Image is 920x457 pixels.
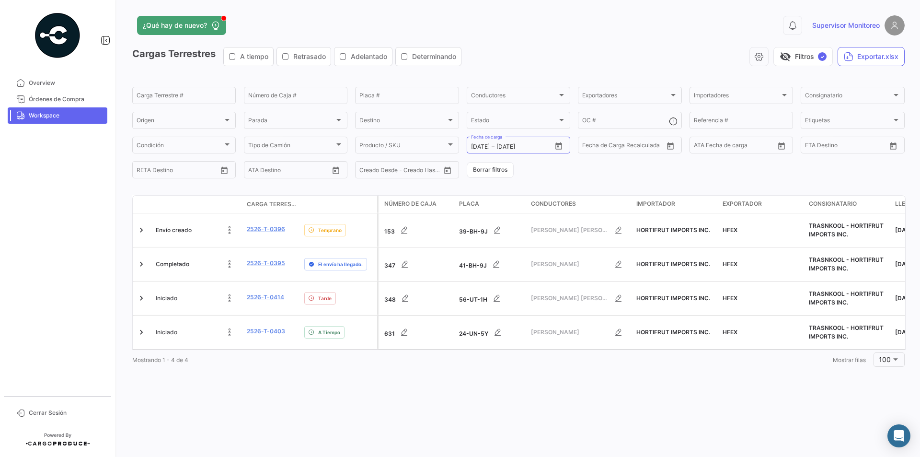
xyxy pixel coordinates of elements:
[8,75,107,91] a: Overview
[318,328,340,336] span: A Tiempo
[412,52,456,61] span: Determinando
[812,21,880,30] span: Supervisor Monitoreo
[156,260,189,269] span: Completado
[300,200,377,208] datatable-header-cell: Delay Status
[329,163,343,177] button: Open calendar
[351,52,387,61] span: Adelantado
[137,16,226,35] button: ¿Qué hay de nuevo?
[137,293,146,303] a: Expand/Collapse Row
[156,328,177,337] span: Iniciado
[730,143,768,150] input: ATA Hasta
[137,168,154,175] input: Desde
[663,139,678,153] button: Open calendar
[496,143,535,150] input: Hasta
[471,143,490,150] input: Desde
[156,294,177,303] span: Iniciado
[492,143,494,150] span: –
[531,294,609,303] span: [PERSON_NAME] [PERSON_NAME]
[248,118,334,125] span: Parada
[132,356,188,363] span: Mostrando 1 - 4 de 4
[636,328,710,336] span: HORTIFRUT IMPORTS INC.
[805,94,891,100] span: Consignatario
[723,226,737,234] span: HFEX
[527,196,632,213] datatable-header-cell: Conductores
[636,199,675,208] span: Importador
[29,111,103,120] span: Workspace
[636,226,710,234] span: HORTIFRUT IMPORTS INC.
[8,91,107,107] a: Órdenes de Compra
[29,95,103,104] span: Órdenes de Compra
[384,323,451,342] div: 631
[459,199,479,208] span: Placa
[636,294,710,302] span: HORTIFRUT IMPORTS INC.
[247,200,297,209] span: Carga Terrestre #
[318,294,332,302] span: Tarde
[805,196,891,213] datatable-header-cell: Consignatario
[384,199,437,208] span: Número de Caja
[152,200,243,208] datatable-header-cell: Estado
[384,221,451,240] div: 153
[156,226,192,234] span: Envío creado
[459,255,523,274] div: 41-BH-9J
[780,51,791,62] span: visibility_off
[247,225,285,234] a: 2526-T-0396
[137,225,146,235] a: Expand/Collapse Row
[471,94,557,100] span: Conductores
[396,47,461,66] button: Determinando
[247,259,285,268] a: 2526-T-0395
[402,168,440,175] input: Creado Hasta
[773,47,833,66] button: visibility_offFiltros✓
[887,424,910,447] div: Abrir Intercom Messenger
[829,143,867,150] input: Hasta
[29,79,103,87] span: Overview
[723,199,762,208] span: Exportador
[379,196,455,213] datatable-header-cell: Número de Caja
[248,143,334,150] span: Tipo de Camión
[833,356,866,363] span: Mostrar filas
[723,260,737,268] span: HFEX
[217,163,231,177] button: Open calendar
[694,143,723,150] input: ATA Desde
[318,226,342,234] span: Temprano
[384,289,451,308] div: 348
[29,409,103,417] span: Cerrar Sesión
[240,52,268,61] span: A tiempo
[885,15,905,35] img: placeholder-user.png
[805,118,891,125] span: Etiquetas
[277,47,331,66] button: Retrasado
[132,47,464,66] h3: Cargas Terrestres
[809,290,884,306] span: TRASNKOOL - HORTIFRUT IMPORTS INC.
[531,328,609,337] span: [PERSON_NAME]
[284,168,322,175] input: ATA Hasta
[243,196,300,212] datatable-header-cell: Carga Terrestre #
[248,168,277,175] input: ATA Desde
[694,94,780,100] span: Importadores
[359,168,395,175] input: Creado Desde
[293,52,326,61] span: Retrasado
[606,143,644,150] input: Hasta
[582,94,668,100] span: Exportadores
[137,118,223,125] span: Origen
[384,255,451,274] div: 347
[161,168,199,175] input: Hasta
[809,324,884,340] span: TRASNKOOL - HORTIFRUT IMPORTS INC.
[137,328,146,337] a: Expand/Collapse Row
[459,323,523,342] div: 24-UN-5Y
[224,47,273,66] button: A tiempo
[879,355,891,363] span: 100
[459,221,523,240] div: 39-BH-9J
[632,196,719,213] datatable-header-cell: Importador
[838,47,905,66] button: Exportar.xlsx
[723,294,737,302] span: HFEX
[818,52,827,61] span: ✓
[471,118,557,125] span: Estado
[334,47,392,66] button: Adelantado
[531,226,609,234] span: [PERSON_NAME] [PERSON_NAME]
[805,143,822,150] input: Desde
[359,143,446,150] span: Producto / SKU
[247,327,285,336] a: 2526-T-0403
[8,107,107,124] a: Workspace
[809,256,884,272] span: TRASNKOOL - HORTIFRUT IMPORTS INC.
[582,143,599,150] input: Desde
[809,222,884,238] span: TRASNKOOL - HORTIFRUT IMPORTS INC.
